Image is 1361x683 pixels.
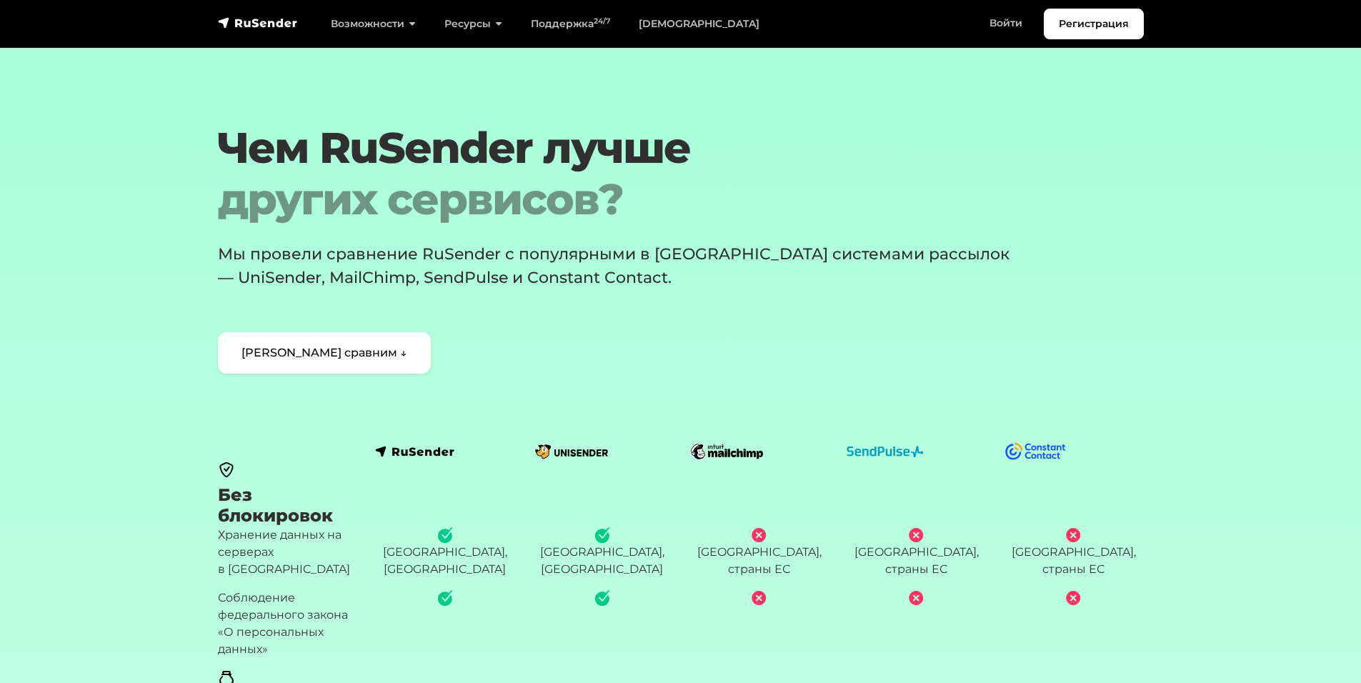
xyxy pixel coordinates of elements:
a: Ресурсы [430,9,517,39]
img: logo-unisender.svg [532,444,611,459]
img: logo-rusender.svg [375,444,455,459]
div: [GEOGRAPHIC_DATA], [GEOGRAPHIC_DATA] [532,527,672,578]
h3: Без блокировок [218,485,358,527]
p: Мы провели сравнение RuSender с популярными в [GEOGRAPHIC_DATA] системами рассылок — UniSender, M... [218,242,1028,289]
img: logo-sendpulse.svg [847,446,924,457]
a: [PERSON_NAME] сравним ↓ [218,332,431,374]
sup: 24/7 [594,16,610,26]
a: Возможности [316,9,430,39]
span: других сервисов? [218,174,1065,225]
p: Соблюдение федерального закона «О персональных данных» [218,589,358,658]
a: Регистрация [1044,9,1144,39]
img: black secure icon [218,461,235,478]
a: Войти [975,9,1037,38]
div: [GEOGRAPHIC_DATA], страны ЕС [847,527,987,578]
a: Поддержка24/7 [517,9,624,39]
div: [GEOGRAPHIC_DATA], страны ЕС [1004,527,1144,578]
div: [GEOGRAPHIC_DATA], страны ЕС [689,527,829,578]
h1: Чем RuSender лучше [218,122,1065,225]
img: logo-constant-contact.svg [1004,442,1067,460]
p: Хранение данных на серверах в [GEOGRAPHIC_DATA] [218,527,358,578]
img: logo-mailchimp.svg [689,442,767,461]
img: RuSender [218,16,298,30]
div: [GEOGRAPHIC_DATA], [GEOGRAPHIC_DATA] [375,527,515,578]
a: [DEMOGRAPHIC_DATA] [624,9,774,39]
